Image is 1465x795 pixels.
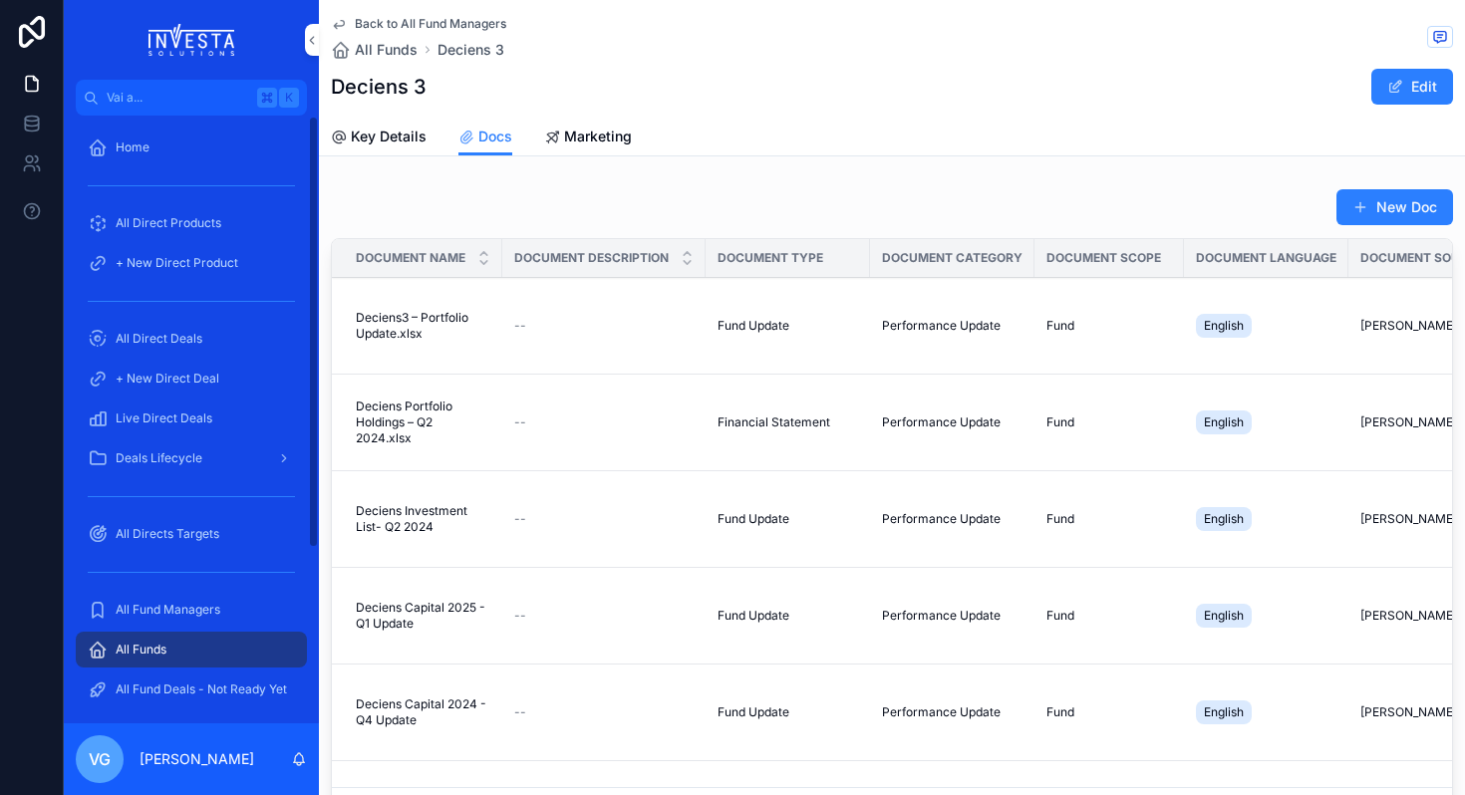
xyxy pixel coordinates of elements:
[882,511,1023,527] a: Performance Update
[1360,414,1457,430] span: [PERSON_NAME]
[1360,704,1457,720] span: [PERSON_NAME]
[1046,511,1074,527] span: Fund
[882,318,1001,334] span: Performance Update
[718,608,858,624] a: Fund Update
[76,205,307,241] a: All Direct Products
[514,414,694,430] a: --
[882,704,1001,720] span: Performance Update
[356,600,490,632] a: Deciens Capital 2025 - Q1 Update
[544,119,632,158] a: Marketing
[355,16,506,32] span: Back to All Fund Managers
[882,704,1023,720] a: Performance Update
[514,608,526,624] span: --
[116,602,220,618] span: All Fund Managers
[356,310,490,342] a: Deciens3 – Portfolio Update.xlsx
[116,642,166,658] span: All Funds
[116,450,202,466] span: Deals Lifecycle
[1196,250,1336,266] span: Document Language
[1046,608,1074,624] span: Fund
[64,116,319,723] div: contenuto scorrevole
[1196,406,1336,438] a: English
[1204,704,1244,720] span: English
[1196,696,1336,728] a: English
[514,250,669,266] span: Document Description
[351,127,427,146] span: Key Details
[1204,608,1244,624] span: English
[1046,511,1172,527] a: Fund
[1360,511,1457,527] span: [PERSON_NAME]
[1046,414,1074,430] span: Fund
[478,127,512,146] span: Docs
[355,40,418,60] span: All Funds
[1196,600,1336,632] a: English
[76,245,307,281] a: + New Direct Product
[116,410,212,426] span: Live Direct Deals
[718,511,858,527] a: Fund Update
[718,318,789,334] span: Fund Update
[1360,608,1457,624] span: [PERSON_NAME]
[1336,189,1453,225] button: New Doc
[1196,503,1336,535] a: English
[1046,608,1172,624] a: Fund
[76,516,307,552] a: All Directs Targets
[882,414,1001,430] span: Performance Update
[1204,318,1244,334] span: English
[116,255,238,271] span: + New Direct Product
[1046,414,1172,430] a: Fund
[1046,704,1172,720] a: Fund
[116,526,219,542] span: All Directs Targets
[1046,704,1074,720] span: Fund
[718,704,858,720] a: Fund Update
[1046,250,1161,266] span: Document Scope
[564,127,632,146] span: Marketing
[1046,318,1172,334] a: Fund
[76,632,307,667] a: All Funds
[718,414,830,430] span: Financial Statement
[356,250,465,266] span: Document Name
[116,331,202,347] span: All Direct Deals
[148,24,235,56] img: Logo dell'app
[76,321,307,357] a: All Direct Deals
[514,414,526,430] span: --
[718,608,789,624] span: Fund Update
[882,608,1023,624] a: Performance Update
[76,671,307,707] a: All Fund Deals - Not Ready Yet
[514,704,694,720] a: --
[438,40,504,60] a: Deciens 3
[116,215,221,231] span: All Direct Products
[882,511,1001,527] span: Performance Update
[1360,318,1457,334] span: [PERSON_NAME]
[882,250,1023,266] span: Document Category
[1204,414,1244,430] span: English
[116,139,149,155] span: Home
[514,511,694,527] a: --
[1204,511,1244,527] span: English
[356,503,490,535] a: Deciens Investment List- Q2 2024
[331,40,418,60] a: All Funds
[514,318,526,334] span: --
[89,747,111,771] span: VG
[116,681,287,697] span: All Fund Deals - Not Ready Yet
[76,592,307,628] a: All Fund Managers
[514,318,694,334] a: --
[356,398,490,446] a: Deciens Portfolio Holdings – Q2 2024.xlsx
[76,400,307,436] a: Live Direct Deals
[718,318,858,334] a: Fund Update
[331,73,427,101] h1: Deciens 3
[1046,318,1074,334] span: Fund
[514,511,526,527] span: --
[76,80,307,116] button: Vai a...K
[76,440,307,476] a: Deals Lifecycle
[1196,310,1336,342] a: English
[514,608,694,624] a: --
[718,511,789,527] span: Fund Update
[718,250,823,266] span: Document Type
[458,119,512,156] a: Docs
[356,696,490,728] a: Deciens Capital 2024 - Q4 Update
